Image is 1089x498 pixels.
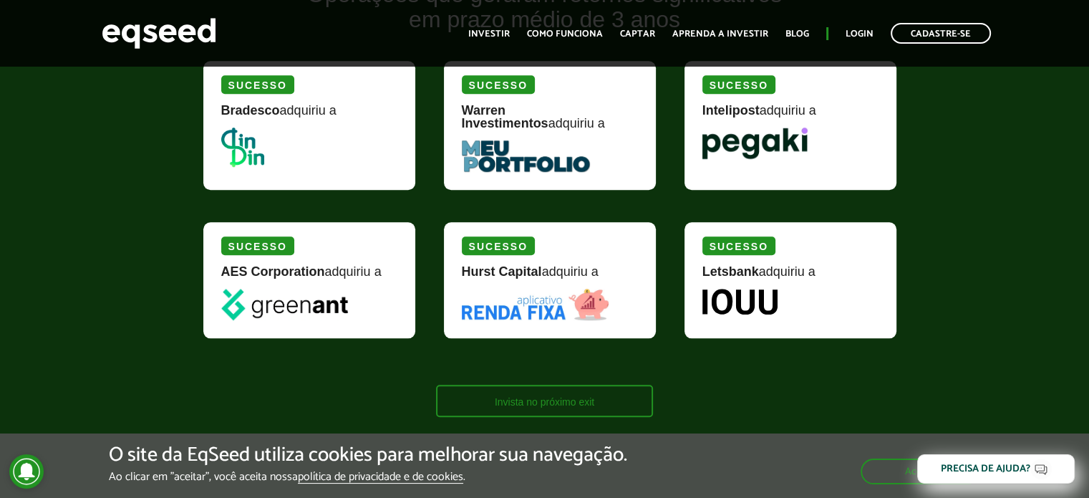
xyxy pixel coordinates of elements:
img: Iouu [702,289,778,315]
img: DinDin [221,128,264,167]
div: adquiriu a [462,104,638,140]
a: política de privacidade e de cookies [298,471,463,484]
a: Login [846,29,873,39]
div: adquiriu a [702,265,879,289]
strong: AES Corporation [221,264,325,279]
a: Cadastre-se [891,23,991,44]
div: Sucesso [702,75,775,94]
div: Sucesso [221,75,294,94]
h5: O site da EqSeed utiliza cookies para melhorar sua navegação. [109,444,627,466]
a: Captar [620,29,655,39]
a: Blog [785,29,809,39]
div: Sucesso [462,236,535,255]
img: Pegaki [702,128,808,159]
div: adquiriu a [702,104,879,128]
div: Sucesso [221,236,294,255]
div: adquiriu a [221,104,397,128]
img: EqSeed [102,14,216,52]
div: adquiriu a [462,265,638,289]
p: Ao clicar em "aceitar", você aceita nossa . [109,470,627,484]
img: Renda Fixa [462,289,609,320]
strong: Intelipost [702,103,760,118]
button: Aceitar [861,459,980,484]
div: Sucesso [702,236,775,255]
a: Aprenda a investir [672,29,768,39]
strong: Hurst Capital [462,264,542,279]
strong: Warren Investimentos [462,103,548,130]
strong: Letsbank [702,264,759,279]
div: Sucesso [462,75,535,94]
a: Investir [468,29,510,39]
img: MeuPortfolio [462,140,590,172]
a: Invista no próximo exit [436,385,653,417]
strong: Bradesco [221,103,280,118]
a: Como funciona [527,29,603,39]
img: greenant [221,289,348,320]
div: adquiriu a [221,265,397,289]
